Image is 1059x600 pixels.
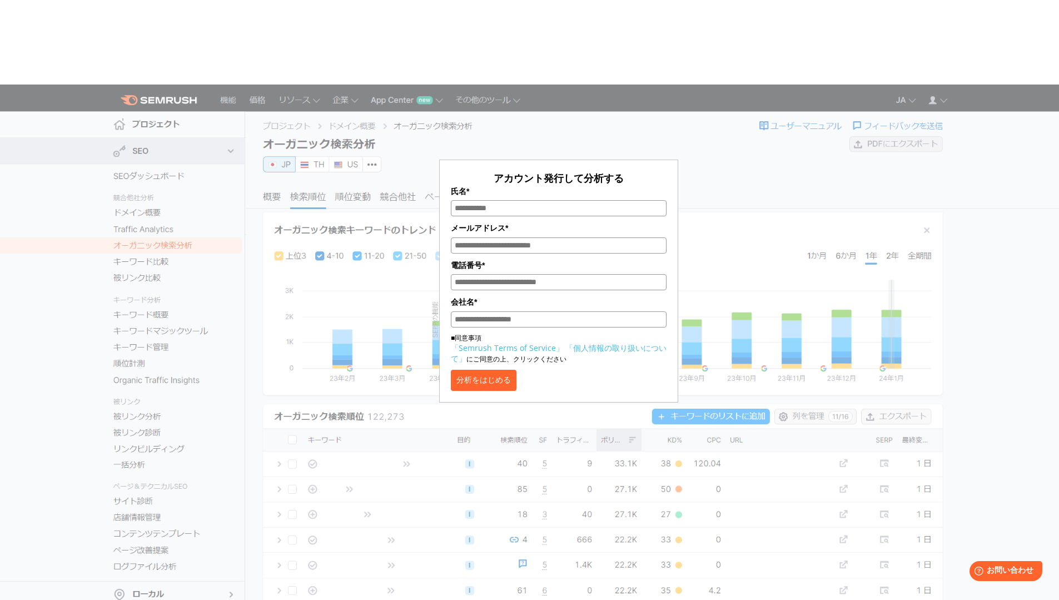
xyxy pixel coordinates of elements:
label: 電話番号* [451,259,667,271]
span: アカウント発行して分析する [494,171,624,185]
a: 「個人情報の取り扱いについて」 [451,343,667,364]
p: ■同意事項 にご同意の上、クリックください [451,333,667,364]
a: 「Semrush Terms of Service」 [451,343,564,353]
button: 分析をはじめる [451,370,516,391]
label: メールアドレス* [451,222,667,234]
iframe: Help widget launcher [960,557,1047,588]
